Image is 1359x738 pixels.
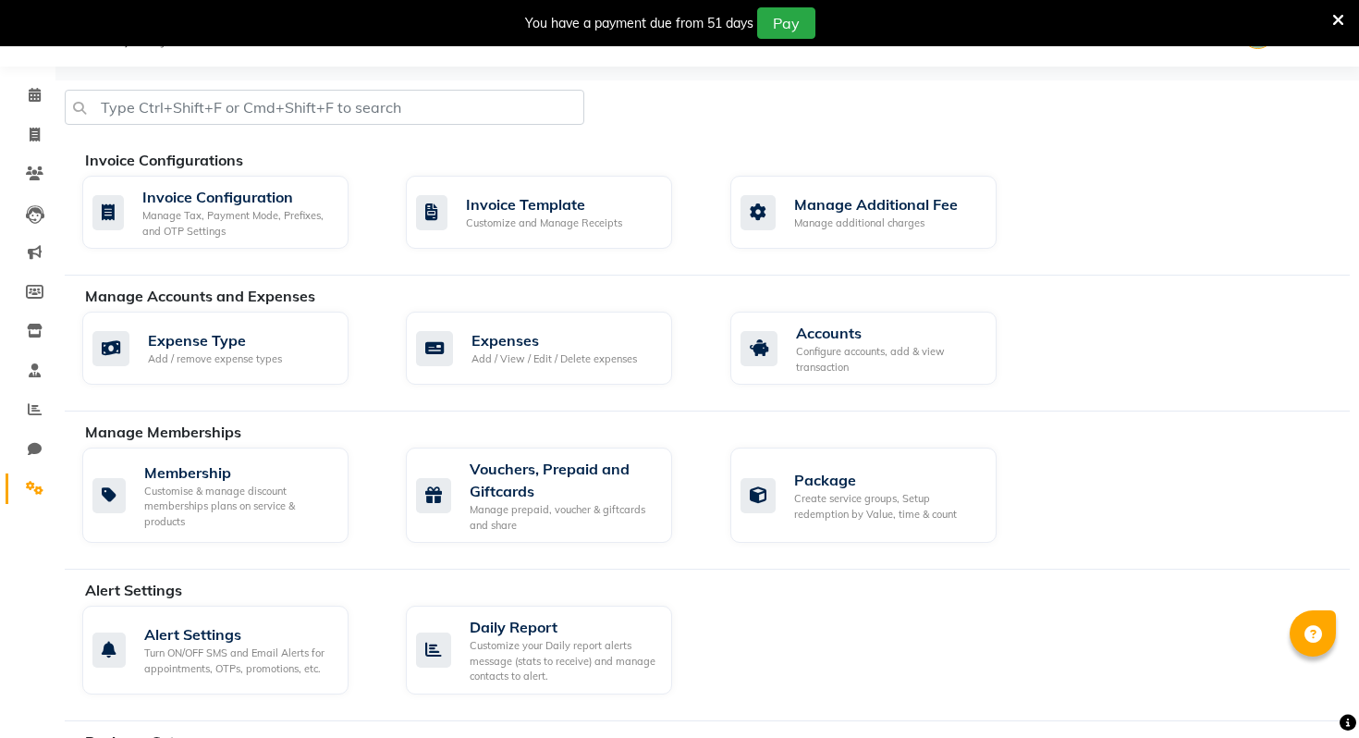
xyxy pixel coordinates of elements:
[406,312,702,385] a: ExpensesAdd / View / Edit / Delete expenses
[796,344,982,375] div: Configure accounts, add & view transaction
[406,448,702,543] a: Vouchers, Prepaid and GiftcardsManage prepaid, voucher & giftcards and share
[82,606,378,695] a: Alert SettingsTurn ON/OFF SMS and Email Alerts for appointments, OTPs, promotions, etc.
[794,469,982,491] div: Package
[406,606,702,695] a: Daily ReportCustomize your Daily report alerts message (stats to receive) and manage contacts to ...
[144,461,334,484] div: Membership
[794,215,958,231] div: Manage additional charges
[144,646,334,676] div: Turn ON/OFF SMS and Email Alerts for appointments, OTPs, promotions, etc.
[730,448,1026,543] a: PackageCreate service groups, Setup redemption by Value, time & count
[144,484,334,530] div: Customise & manage discount memberships plans on service & products
[65,90,584,125] input: Type Ctrl+Shift+F or Cmd+Shift+F to search
[471,329,637,351] div: Expenses
[525,14,753,33] div: You have a payment due from 51 days
[470,502,657,533] div: Manage prepaid, voucher & giftcards and share
[794,193,958,215] div: Manage Additional Fee
[796,322,982,344] div: Accounts
[148,351,282,367] div: Add / remove expense types
[466,215,622,231] div: Customize and Manage Receipts
[730,176,1026,249] a: Manage Additional FeeManage additional charges
[757,7,815,39] button: Pay
[144,623,334,646] div: Alert Settings
[82,448,378,543] a: MembershipCustomise & manage discount memberships plans on service & products
[82,312,378,385] a: Expense TypeAdd / remove expense types
[470,638,657,684] div: Customize your Daily report alerts message (stats to receive) and manage contacts to alert.
[794,491,982,522] div: Create service groups, Setup redemption by Value, time & count
[148,329,282,351] div: Expense Type
[466,193,622,215] div: Invoice Template
[142,186,334,208] div: Invoice Configuration
[82,176,378,249] a: Invoice ConfigurationManage Tax, Payment Mode, Prefixes, and OTP Settings
[471,351,637,367] div: Add / View / Edit / Delete expenses
[730,312,1026,385] a: AccountsConfigure accounts, add & view transaction
[142,208,334,239] div: Manage Tax, Payment Mode, Prefixes, and OTP Settings
[406,176,702,249] a: Invoice TemplateCustomize and Manage Receipts
[470,458,657,502] div: Vouchers, Prepaid and Giftcards
[470,616,657,638] div: Daily Report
